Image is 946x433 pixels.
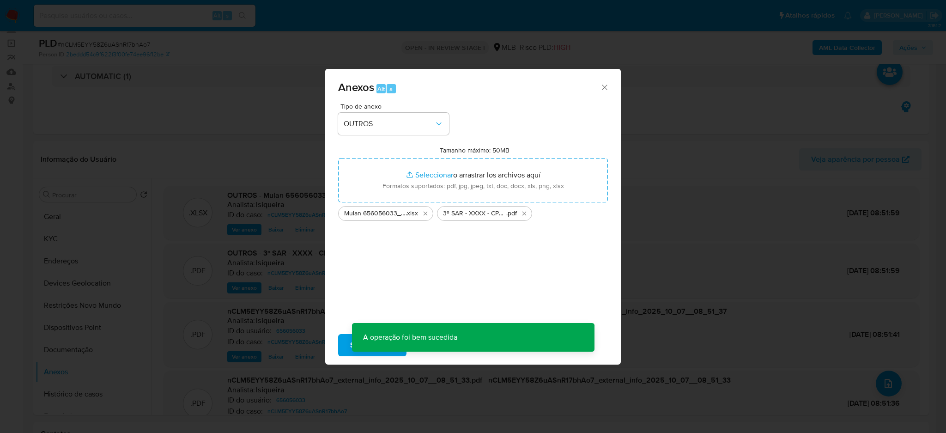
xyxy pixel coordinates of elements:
[600,83,608,91] button: Cerrar
[420,208,431,219] button: Eliminar Mulan 656056033_2025_10_06_17_21_52.xlsx
[344,119,434,128] span: OUTROS
[377,85,385,93] span: Alt
[338,113,449,135] button: OUTROS
[350,335,394,355] span: Subir arquivo
[340,103,451,110] span: Tipo de anexo
[406,209,418,218] span: .xlsx
[352,323,468,352] p: A operação foi bem sucedida
[506,209,517,218] span: .pdf
[338,334,406,356] button: Subir arquivo
[338,202,608,221] ul: Archivos seleccionados
[422,335,452,355] span: Cancelar
[519,208,530,219] button: Eliminar 3º SAR - XXXX - CPF 02637795212 - MILENA DA CRUZ BARBOSA.pdf
[344,209,406,218] span: Mulan 656056033_2025_10_06_17_21_52
[338,79,374,95] span: Anexos
[389,85,393,93] span: a
[443,209,506,218] span: 3º SAR - XXXX - CPF 02637795212 - [PERSON_NAME]
[440,146,509,154] label: Tamanho máximo: 50MB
